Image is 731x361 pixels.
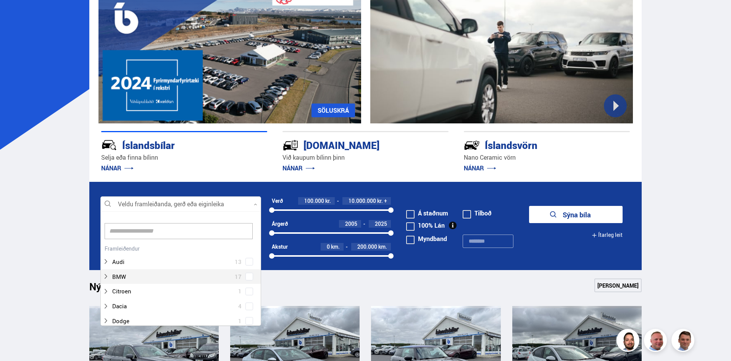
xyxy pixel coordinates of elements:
span: km. [378,244,387,250]
span: km. [331,244,340,250]
button: Sýna bíla [529,206,623,223]
img: nhp88E3Fdnt1Opn2.png [618,330,641,353]
div: Akstur [272,244,288,250]
span: kr. [377,198,383,204]
span: 0 [327,243,330,250]
label: Á staðnum [406,210,448,216]
span: + [384,198,387,204]
p: Nano Ceramic vörn [464,153,630,162]
label: Tilboð [463,210,492,216]
a: NÁNAR [464,164,496,172]
div: Verð [272,198,283,204]
label: 100% Lán [406,222,445,228]
div: Íslandsbílar [101,138,240,151]
span: 1 [238,316,242,327]
a: SÖLUSKRÁ [311,104,355,117]
div: Árgerð [272,221,288,227]
a: NÁNAR [282,164,315,172]
div: [DOMAIN_NAME] [282,138,421,151]
p: Selja eða finna bílinn [101,153,267,162]
p: Við kaupum bílinn þinn [282,153,449,162]
button: Open LiveChat chat widget [6,3,29,26]
div: Íslandsvörn [464,138,603,151]
img: FbJEzSuNWCJXmdc-.webp [673,330,695,353]
span: 1 [238,286,242,297]
span: 13 [235,256,242,267]
a: NÁNAR [101,164,134,172]
span: 2025 [375,220,387,227]
img: JRvxyua_JYH6wB4c.svg [101,137,117,153]
span: 17 [235,271,242,282]
img: -Svtn6bYgwAsiwNX.svg [464,137,480,153]
span: 2005 [345,220,357,227]
span: 10.000.000 [349,197,376,204]
a: [PERSON_NAME] [594,278,642,292]
span: 100.000 [304,197,324,204]
span: 200.000 [357,243,377,250]
label: Myndband [406,236,447,242]
span: kr. [325,198,331,204]
img: siFngHWaQ9KaOqBr.png [645,330,668,353]
button: Ítarleg leit [592,227,623,244]
img: tr5P-W3DuiFaO7aO.svg [282,137,299,153]
span: 4 [238,301,242,312]
h1: Nýtt á skrá [89,281,150,297]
